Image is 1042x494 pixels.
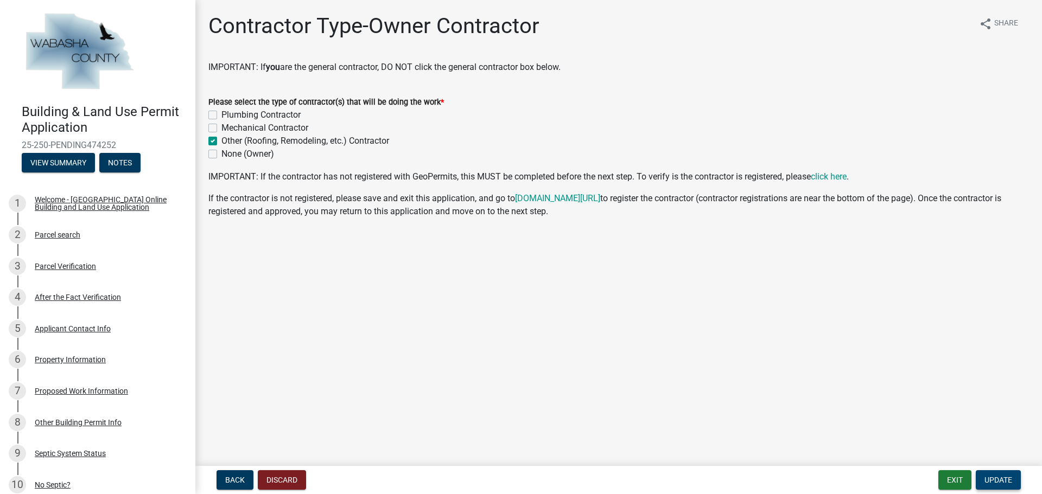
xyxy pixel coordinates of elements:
button: Back [217,470,253,490]
h4: Building & Land Use Permit Application [22,104,187,136]
div: 6 [9,351,26,368]
button: Update [976,470,1021,490]
span: 25-250-PENDING474252 [22,140,174,150]
button: View Summary [22,153,95,172]
img: Wabasha County, Minnesota [22,11,137,93]
p: IMPORTANT: If the contractor has not registered with GeoPermits, this MUST be completed before th... [208,170,1029,183]
div: Other Building Permit Info [35,419,122,426]
a: click here [811,171,847,182]
div: 4 [9,288,26,306]
label: Please select the type of contractor(s) that will be doing the work [208,99,444,106]
div: 2 [9,226,26,243]
div: Parcel Verification [35,262,96,270]
div: 8 [9,414,26,431]
div: No Septic? [35,481,71,489]
i: share [979,17,992,30]
button: Notes [99,153,141,172]
div: Property Information [35,356,106,363]
span: Back [225,476,245,484]
button: Discard [258,470,306,490]
h1: Contractor Type-Owner Contractor [208,13,539,39]
span: Share [994,17,1018,30]
div: 1 [9,195,26,212]
wm-modal-confirm: Notes [99,159,141,168]
div: After the Fact Verification [35,293,121,301]
div: Septic System Status [35,450,106,457]
strong: you [266,62,280,72]
a: [DOMAIN_NAME][URL] [515,193,600,203]
div: Welcome - [GEOGRAPHIC_DATA] Online Building and Land Use Application [35,196,178,211]
div: 5 [9,320,26,337]
div: Parcel search [35,231,80,239]
div: 9 [9,445,26,462]
button: Exit [938,470,971,490]
button: shareShare [970,13,1027,34]
div: 7 [9,382,26,400]
span: Update [984,476,1012,484]
label: Plumbing Contractor [221,108,301,121]
div: Proposed Work Information [35,387,128,395]
p: If the contractor is not registered, please save and exit this application, and go to to register... [208,192,1029,218]
label: Mechanical Contractor [221,121,308,134]
wm-modal-confirm: Summary [22,159,95,168]
div: 10 [9,476,26,493]
label: None (Owner) [221,147,274,161]
p: IMPORTANT: If are the general contractor, DO NOT click the general contractor box below. [208,61,1029,74]
div: 3 [9,258,26,275]
div: Applicant Contact Info [35,325,111,332]
label: Other (Roofing, Remodeling, etc.) Contractor [221,134,389,147]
